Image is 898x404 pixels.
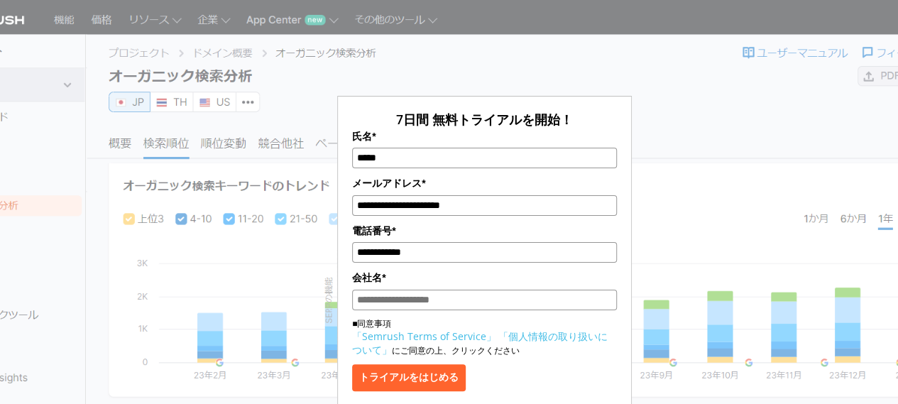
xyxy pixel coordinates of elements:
[352,329,496,343] a: 「Semrush Terms of Service」
[352,175,617,191] label: メールアドレス*
[352,364,466,391] button: トライアルをはじめる
[352,223,617,239] label: 電話番号*
[352,317,617,357] p: ■同意事項 にご同意の上、クリックください
[396,111,573,128] span: 7日間 無料トライアルを開始！
[352,329,608,356] a: 「個人情報の取り扱いについて」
